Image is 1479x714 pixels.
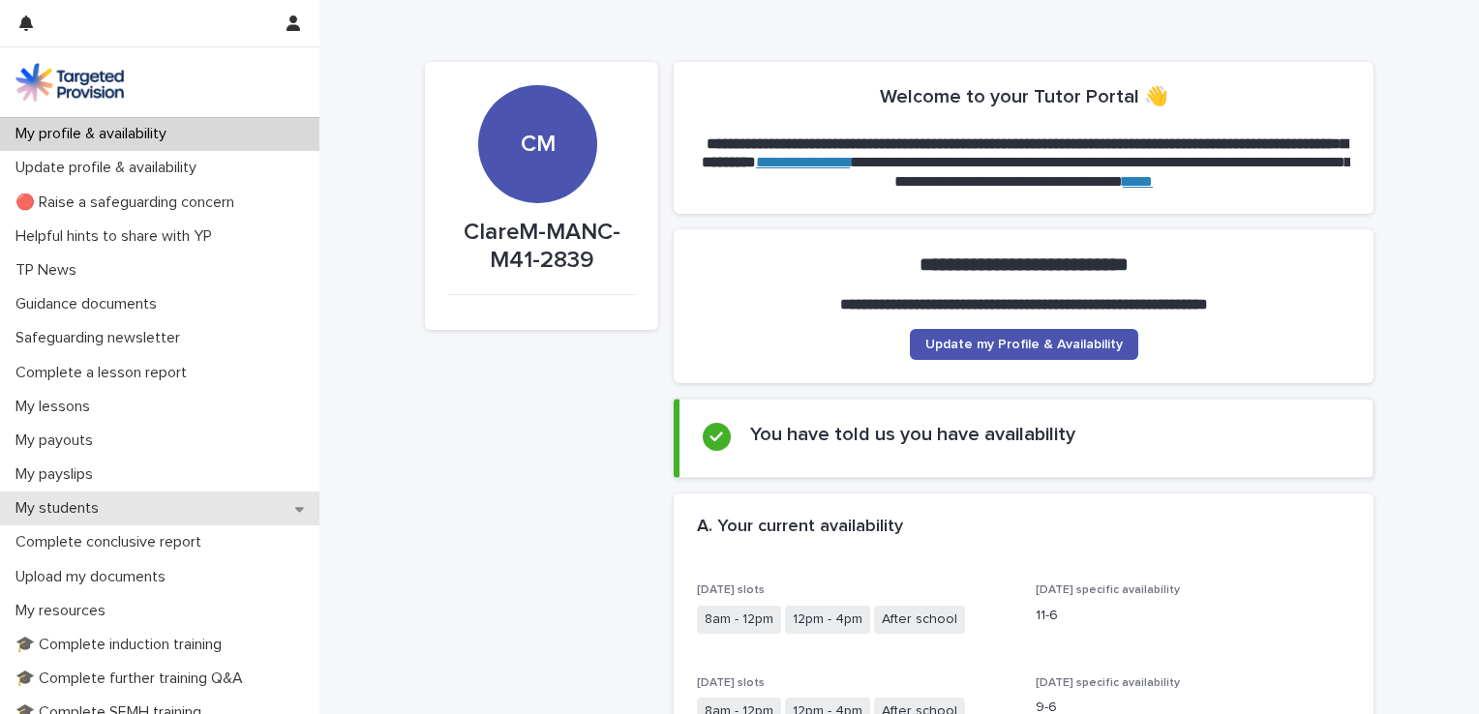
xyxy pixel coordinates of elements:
[697,584,765,596] span: [DATE] slots
[8,602,121,620] p: My resources
[8,568,181,586] p: Upload my documents
[8,398,106,416] p: My lessons
[8,227,227,246] p: Helpful hints to share with YP
[478,13,596,159] div: CM
[697,677,765,689] span: [DATE] slots
[8,431,108,450] p: My payouts
[8,364,202,382] p: Complete a lesson report
[910,329,1138,360] a: Update my Profile & Availability
[8,295,172,313] p: Guidance documents
[8,329,196,347] p: Safeguarding newsletter
[8,125,182,143] p: My profile & availability
[925,338,1123,351] span: Update my Profile & Availability
[697,606,781,634] span: 8am - 12pm
[8,465,108,484] p: My payslips
[750,423,1075,446] h2: You have told us you have availability
[8,499,114,518] p: My students
[8,159,212,177] p: Update profile & availability
[874,606,965,634] span: After school
[8,669,258,688] p: 🎓 Complete further training Q&A
[880,85,1168,108] h2: Welcome to your Tutor Portal 👋
[1036,584,1180,596] span: [DATE] specific availability
[1036,677,1180,689] span: [DATE] specific availability
[697,517,903,538] h2: A. Your current availability
[785,606,870,634] span: 12pm - 4pm
[15,63,124,102] img: M5nRWzHhSzIhMunXDL62
[8,261,92,280] p: TP News
[8,533,217,551] p: Complete conclusive report
[8,193,250,212] p: 🔴 Raise a safeguarding concern
[448,219,635,275] p: ClareM-MANC-M41-2839
[1036,606,1351,626] p: 11-6
[8,636,237,654] p: 🎓 Complete induction training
